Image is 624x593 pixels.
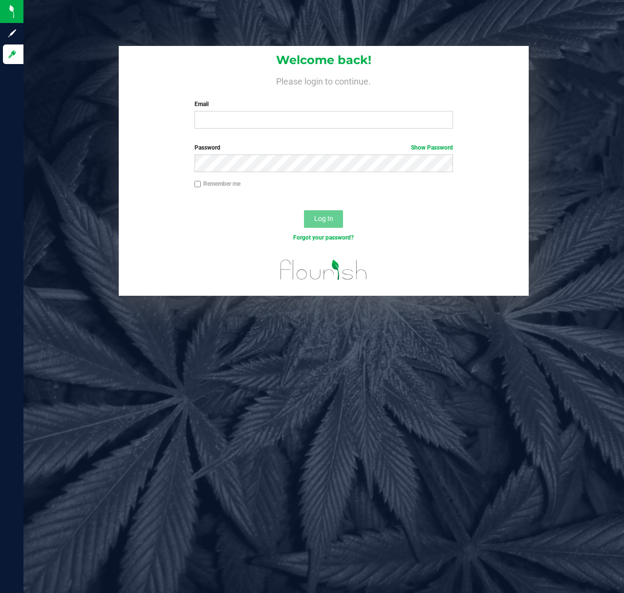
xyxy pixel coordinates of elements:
span: Log In [314,215,333,222]
inline-svg: Sign up [7,28,17,38]
input: Remember me [194,181,201,188]
h1: Welcome back! [119,54,529,66]
label: Email [194,100,453,109]
span: Password [194,144,220,151]
a: Forgot your password? [293,234,354,241]
inline-svg: Log in [7,49,17,59]
label: Remember me [194,179,240,188]
button: Log In [304,210,343,228]
a: Show Password [411,144,453,151]
img: flourish_logo.svg [273,252,375,287]
h4: Please login to continue. [119,74,529,86]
